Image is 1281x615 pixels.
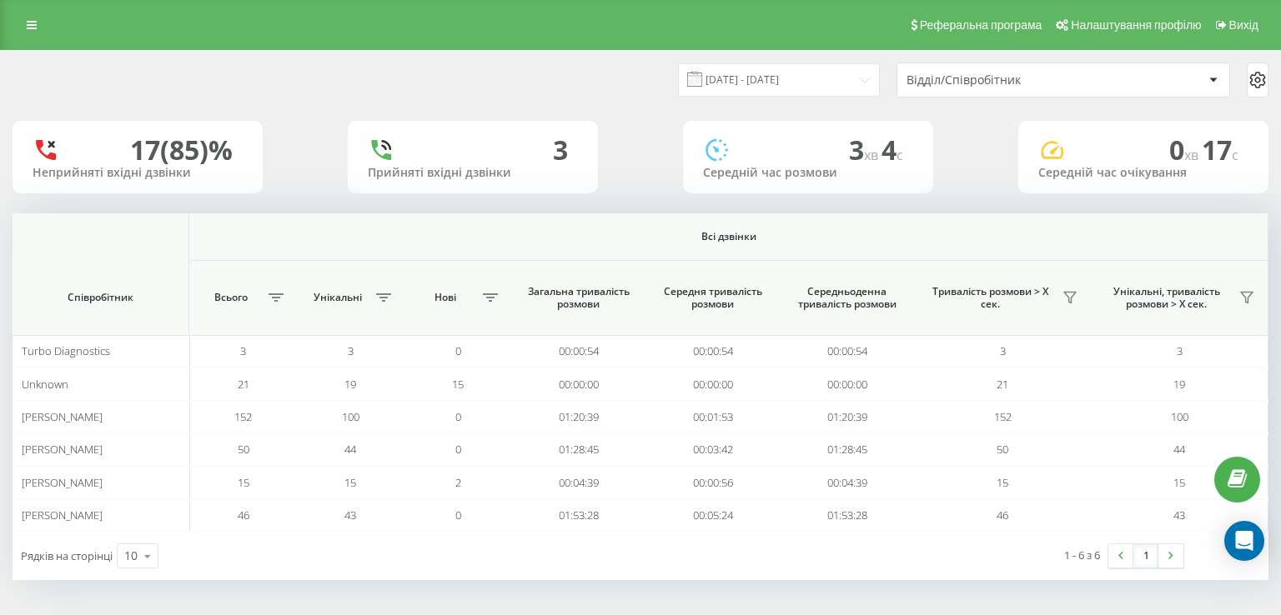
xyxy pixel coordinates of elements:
[124,547,138,564] div: 10
[455,507,461,522] span: 0
[780,466,914,498] td: 00:04:39
[33,166,243,180] div: Неприйняті вхідні дзвінки
[22,507,103,522] span: [PERSON_NAME]
[703,166,913,180] div: Середній час розмови
[1171,409,1188,424] span: 100
[780,499,914,532] td: 01:53:28
[455,475,461,490] span: 2
[646,466,780,498] td: 00:00:56
[1177,343,1183,358] span: 3
[29,291,173,304] span: Співробітник
[130,134,233,166] div: 17 (85)%
[511,401,646,433] td: 01:20:39
[997,507,1008,522] span: 46
[238,475,249,490] span: 15
[344,377,356,392] span: 19
[238,377,249,392] span: 21
[1000,343,1006,358] span: 3
[1100,285,1234,311] span: Унікальні, тривалість розмови > Х сек.
[344,507,356,522] span: 43
[452,377,464,392] span: 15
[997,475,1008,490] span: 15
[1064,547,1100,563] div: 1 - 6 з 6
[994,409,1012,424] span: 152
[864,146,882,164] span: хв
[1202,132,1238,167] span: 17
[849,132,882,167] span: 3
[22,377,68,392] span: Unknown
[240,343,246,358] span: 3
[1229,18,1258,32] span: Вихід
[646,499,780,532] td: 00:05:24
[455,409,461,424] span: 0
[1169,132,1202,167] span: 0
[1038,166,1248,180] div: Середній час очікування
[1184,146,1202,164] span: хв
[646,335,780,367] td: 00:00:54
[1173,377,1185,392] span: 19
[251,230,1206,243] span: Всі дзвінки
[21,548,113,563] span: Рядків на сторінці
[511,367,646,400] td: 00:00:00
[646,433,780,466] td: 00:03:42
[344,442,356,457] span: 44
[1133,544,1158,567] a: 1
[238,507,249,522] span: 46
[342,409,359,424] span: 100
[920,18,1042,32] span: Реферальна програма
[780,433,914,466] td: 01:28:45
[511,335,646,367] td: 00:00:54
[234,409,252,424] span: 152
[455,442,461,457] span: 0
[413,291,479,304] span: Нові
[22,409,103,424] span: [PERSON_NAME]
[922,285,1057,311] span: Тривалість розмови > Х сек.
[511,499,646,532] td: 01:53:28
[455,343,461,358] span: 0
[1173,507,1185,522] span: 43
[344,475,356,490] span: 15
[907,73,1106,87] div: Відділ/Співробітник
[348,343,354,358] span: 3
[1173,475,1185,490] span: 15
[238,442,249,457] span: 50
[780,401,914,433] td: 01:20:39
[553,134,568,166] div: 3
[1232,146,1238,164] span: c
[368,166,578,180] div: Прийняті вхідні дзвінки
[882,132,903,167] span: 4
[780,367,914,400] td: 00:00:00
[305,291,371,304] span: Унікальні
[646,401,780,433] td: 00:01:53
[22,475,103,490] span: [PERSON_NAME]
[794,285,900,311] span: Середньоденна тривалість розмови
[660,285,766,311] span: Середня тривалість розмови
[198,291,264,304] span: Всього
[997,377,1008,392] span: 21
[526,285,632,311] span: Загальна тривалість розмови
[511,466,646,498] td: 00:04:39
[22,442,103,457] span: [PERSON_NAME]
[1071,18,1201,32] span: Налаштування профілю
[511,433,646,466] td: 01:28:45
[646,367,780,400] td: 00:00:00
[780,335,914,367] td: 00:00:54
[997,442,1008,457] span: 50
[1224,521,1264,561] div: Open Intercom Messenger
[1173,442,1185,457] span: 44
[897,146,903,164] span: c
[22,343,110,358] span: Turbo Diagnostics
